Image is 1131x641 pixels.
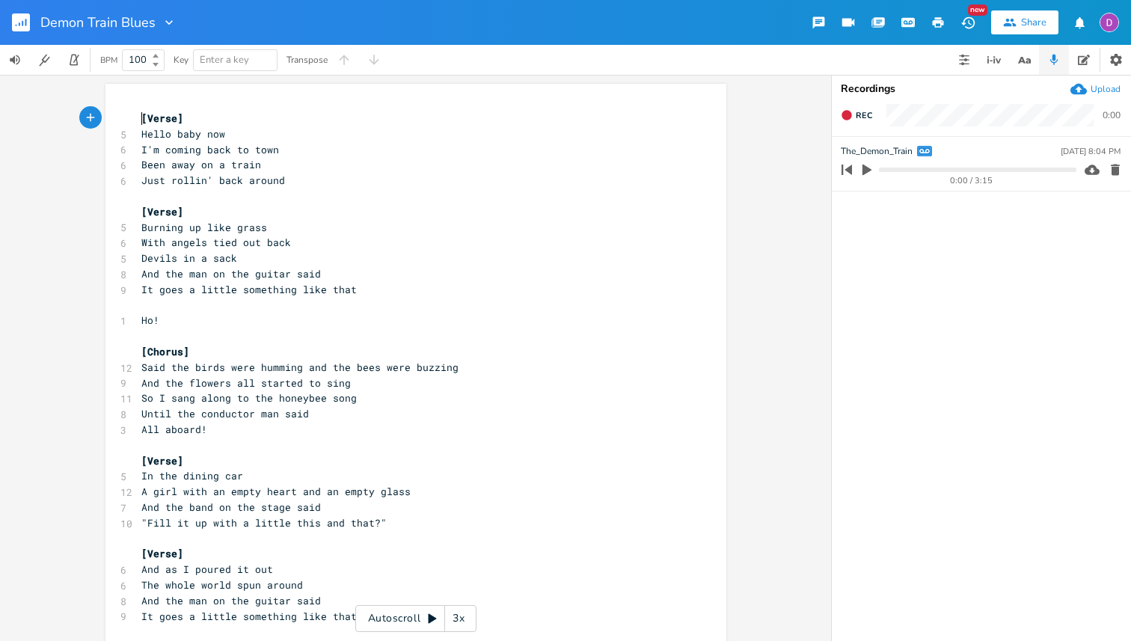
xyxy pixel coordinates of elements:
[141,174,285,187] span: Just rollin' back around
[141,610,357,623] span: It goes a little something like that
[286,55,328,64] div: Transpose
[40,16,156,29] span: Demon Train Blues
[141,391,357,405] span: So I sang along to the honeybee song
[355,605,476,632] div: Autoscroll
[991,10,1058,34] button: Share
[141,578,303,592] span: The whole world spun around
[141,251,237,265] span: Devils in a sack
[200,53,249,67] span: Enter a key
[1103,111,1121,120] div: 0:00
[841,144,913,159] span: The_Demon_Train
[141,127,225,141] span: Hello baby now
[856,110,872,121] span: Rec
[141,547,183,560] span: [Verse]
[141,143,279,156] span: I'm coming back to town
[141,469,243,482] span: In the dining car
[841,84,1122,94] div: Recordings
[141,345,189,358] span: [Chorus]
[141,423,207,436] span: All aboard!
[141,562,273,576] span: And as I poured it out
[1061,147,1121,156] div: [DATE] 8:04 PM
[141,221,267,234] span: Burning up like grass
[953,9,983,36] button: New
[141,205,183,218] span: [Verse]
[141,111,183,125] span: [Verse]
[1070,81,1121,97] button: Upload
[141,236,291,249] span: With angels tied out back
[141,376,351,390] span: And the flowers all started to sing
[835,103,878,127] button: Rec
[141,283,357,296] span: It goes a little something like that
[1100,13,1119,32] img: Dylan
[141,500,321,514] span: And the band on the stage said
[141,485,411,498] span: A girl with an empty heart and an empty glass
[867,177,1076,185] div: 0:00 / 3:15
[141,361,459,374] span: Said the birds were humming and the bees were buzzing
[141,594,321,607] span: And the man on the guitar said
[141,407,309,420] span: Until the conductor man said
[100,56,117,64] div: BPM
[141,516,387,530] span: "Fill it up with a little this and that?"
[1021,16,1046,29] div: Share
[141,454,183,467] span: [Verse]
[968,4,987,16] div: New
[445,605,472,632] div: 3x
[1091,83,1121,95] div: Upload
[141,267,321,280] span: And the man on the guitar said
[141,313,159,327] span: Ho!
[174,55,188,64] div: Key
[141,158,261,171] span: Been away on a train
